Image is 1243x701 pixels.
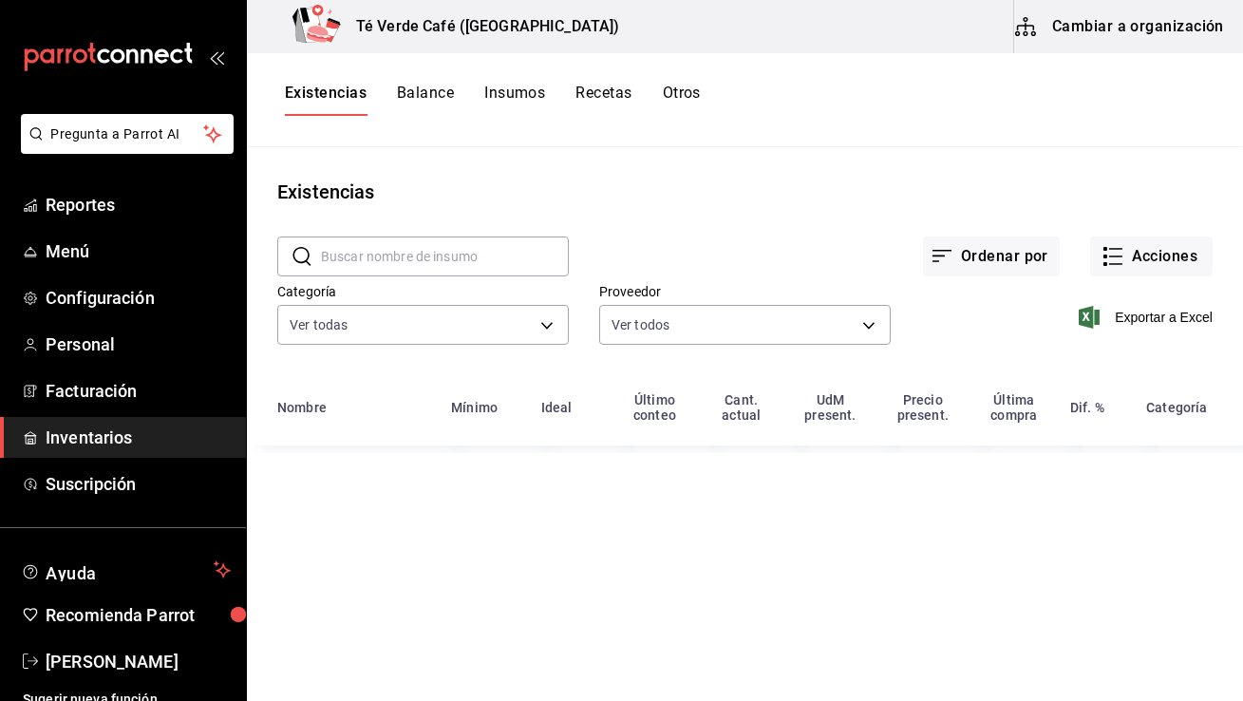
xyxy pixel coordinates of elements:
[46,602,231,628] span: Recomienda Parrot
[888,392,957,423] div: Precio present.
[46,378,231,404] span: Facturación
[46,285,231,311] span: Configuración
[290,315,348,334] span: Ver todas
[21,114,234,154] button: Pregunta a Parrot AI
[285,84,367,116] button: Existencias
[710,392,773,423] div: Cant. actual
[484,84,545,116] button: Insumos
[612,315,669,334] span: Ver todos
[1070,400,1104,415] div: Dif. %
[13,138,234,158] a: Pregunta a Parrot AI
[209,49,224,65] button: open_drawer_menu
[285,84,701,116] div: navigation tabs
[599,286,891,299] label: Proveedor
[796,392,865,423] div: UdM present.
[622,392,687,423] div: Último conteo
[277,400,327,415] div: Nombre
[923,237,1060,276] button: Ordenar por
[46,559,206,581] span: Ayuda
[341,15,619,38] h3: Té Verde Café ([GEOGRAPHIC_DATA])
[277,178,374,206] div: Existencias
[46,649,231,674] span: [PERSON_NAME]
[451,400,498,415] div: Mínimo
[981,392,1047,423] div: Última compra
[1146,400,1207,415] div: Categoría
[541,400,573,415] div: Ideal
[575,84,631,116] button: Recetas
[46,471,231,497] span: Suscripción
[46,332,231,357] span: Personal
[1083,306,1213,329] button: Exportar a Excel
[321,237,569,275] input: Buscar nombre de insumo
[46,192,231,218] span: Reportes
[46,238,231,264] span: Menú
[663,84,701,116] button: Otros
[46,425,231,450] span: Inventarios
[397,84,454,116] button: Balance
[51,124,204,144] span: Pregunta a Parrot AI
[277,286,569,299] label: Categoría
[1090,237,1213,276] button: Acciones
